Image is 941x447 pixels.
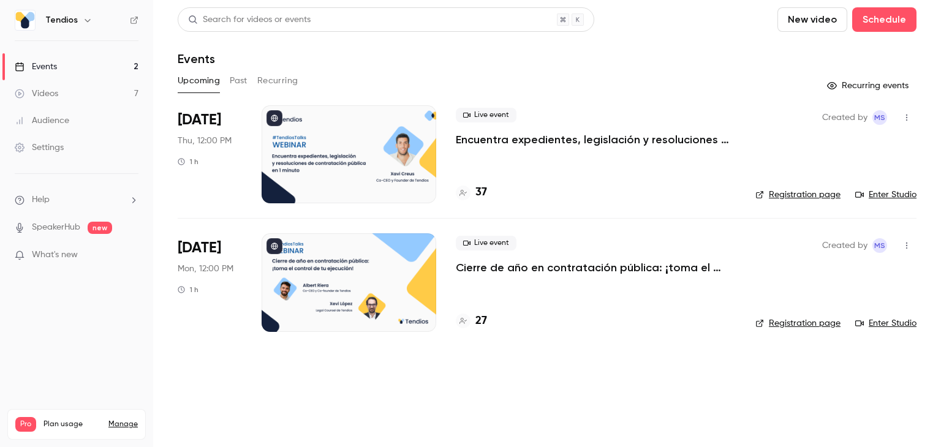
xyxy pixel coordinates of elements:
span: Help [32,193,50,206]
a: Registration page [755,189,841,201]
span: Live event [456,236,516,250]
a: SpeakerHub [32,221,80,234]
button: Upcoming [178,71,220,91]
button: Recurring [257,71,298,91]
span: Created by [822,238,867,253]
span: new [88,222,112,234]
span: [DATE] [178,110,221,130]
div: Oct 9 Thu, 12:00 PM (Europe/Madrid) [178,105,242,203]
span: Mon, 12:00 PM [178,263,233,275]
button: Recurring events [822,76,916,96]
li: help-dropdown-opener [15,193,138,206]
a: Manage [108,419,138,429]
span: Maria Serra [872,110,887,125]
h4: 27 [475,313,487,329]
span: What's new [32,249,78,261]
a: Cierre de año en contratación pública: ¡toma el control de tu ejecución! [456,260,736,275]
div: Oct 20 Mon, 12:00 PM (Europe/Madrid) [178,233,242,331]
button: New video [777,7,847,32]
a: Encuentra expedientes, legislación y resoluciones de contratación pública en 1 minuto [456,132,736,147]
div: 1 h [178,157,198,167]
span: Live event [456,108,516,122]
span: Thu, 12:00 PM [178,135,232,147]
span: [DATE] [178,238,221,258]
span: Maria Serra [872,238,887,253]
img: Tendios [15,10,35,30]
a: 27 [456,313,487,329]
div: Events [15,61,57,73]
iframe: Noticeable Trigger [124,250,138,261]
a: Enter Studio [855,189,916,201]
a: Registration page [755,317,841,329]
button: Schedule [852,7,916,32]
h1: Events [178,51,215,66]
a: Enter Studio [855,317,916,329]
div: Audience [15,115,69,127]
span: MS [874,110,885,125]
span: Created by [822,110,867,125]
div: Search for videos or events [188,13,311,26]
div: 1 h [178,285,198,295]
a: 37 [456,184,487,201]
button: Past [230,71,248,91]
span: Plan usage [43,419,101,429]
div: Settings [15,141,64,154]
h6: Tendios [45,14,78,26]
h4: 37 [475,184,487,201]
div: Videos [15,88,58,100]
span: Pro [15,417,36,432]
span: MS [874,238,885,253]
